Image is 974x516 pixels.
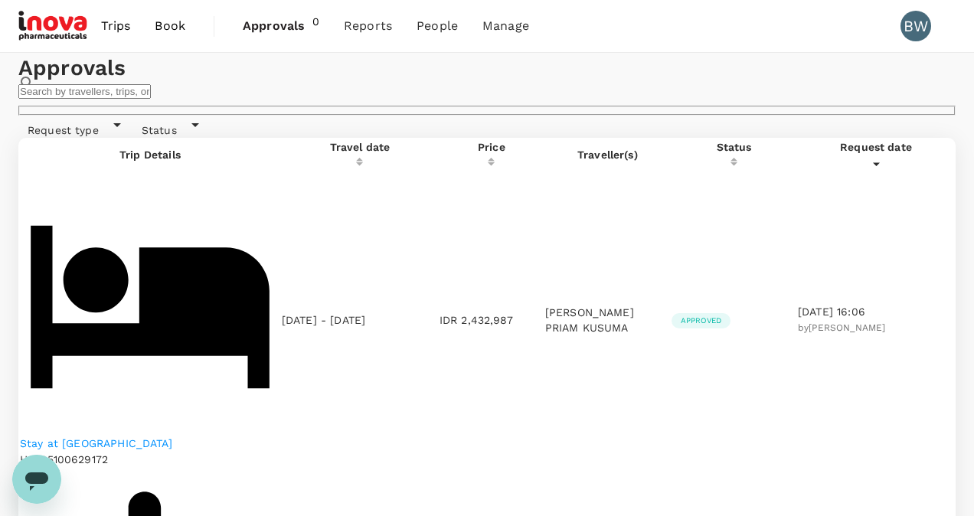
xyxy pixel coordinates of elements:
div: Request type [18,116,126,138]
p: IDR 2,432,987 [440,312,544,328]
div: Price [440,139,544,155]
span: Status [132,124,186,136]
span: Trips [101,17,131,35]
h1: Approvals [18,53,956,83]
p: [DATE] - [DATE] [282,312,365,328]
div: BW [900,11,931,41]
span: Approved [672,315,730,326]
div: Travel date [282,139,438,155]
div: Request date [798,139,954,155]
p: [PERSON_NAME] PRIAM KUSUMA [545,305,670,335]
span: Manage [482,17,529,35]
span: [PERSON_NAME] [809,322,885,333]
a: Stay at [GEOGRAPHIC_DATA] [20,436,280,451]
div: Status [672,139,796,155]
span: People [417,17,458,35]
iframe: Button to launch messaging window [12,455,61,504]
span: by [798,322,885,333]
p: Trip Details [20,147,280,162]
p: Traveller(s) [545,147,670,162]
div: Status [132,116,204,138]
span: Reports [344,17,392,35]
span: 0 [312,14,319,38]
span: H2025100629172 [20,453,108,465]
img: iNova Pharmaceuticals [18,9,89,43]
input: Search by travellers, trips, or destination [18,84,151,99]
span: Request type [18,124,108,136]
span: Book [155,17,185,35]
p: [DATE] 16:06 [798,304,954,319]
span: Approvals [243,17,312,35]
